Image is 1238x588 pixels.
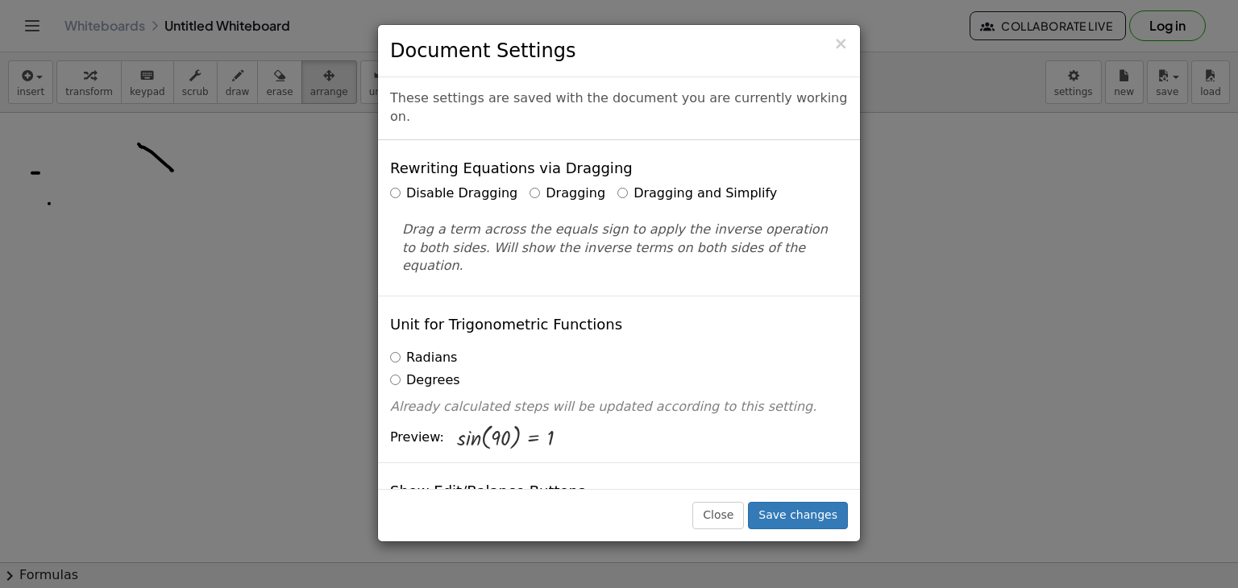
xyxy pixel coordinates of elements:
div: These settings are saved with the document you are currently working on. [378,77,860,140]
label: Radians [390,349,457,367]
input: Radians [390,352,401,362]
p: Drag a term across the equals sign to apply the inverse operation to both sides. Will show the in... [402,221,836,276]
input: Dragging and Simplify [617,188,628,198]
input: Dragging [530,188,540,198]
button: Save changes [748,502,848,529]
h4: Rewriting Equations via Dragging [390,160,633,176]
label: Disable Dragging [390,184,517,203]
span: × [833,34,848,53]
span: Preview: [390,429,444,447]
h3: Document Settings [390,37,848,64]
h4: Unit for Trigonometric Functions [390,317,622,333]
h4: Show Edit/Balance Buttons [390,483,585,499]
p: Already calculated steps will be updated according to this setting. [390,398,848,416]
label: Degrees [390,371,460,390]
input: Degrees [390,375,401,385]
input: Disable Dragging [390,188,401,198]
button: Close [692,502,744,529]
button: Close [833,35,848,52]
label: Dragging and Simplify [617,184,777,203]
label: Dragging [530,184,605,203]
